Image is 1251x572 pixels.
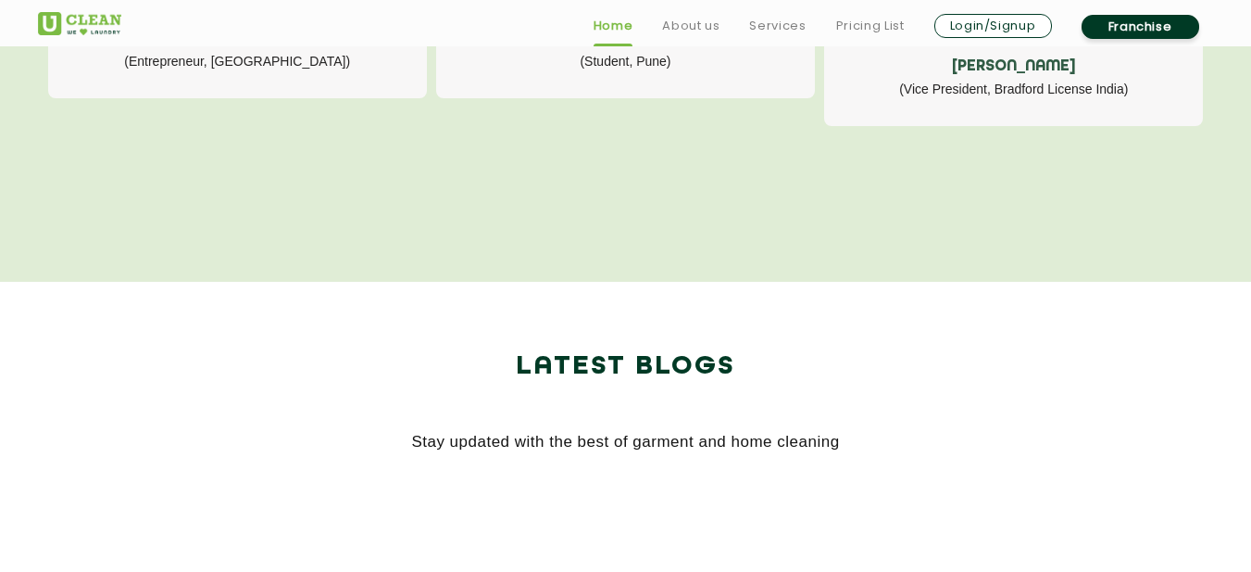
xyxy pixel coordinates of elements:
[934,14,1052,38] a: Login/Signup
[1082,15,1199,39] a: Franchise
[478,47,773,75] p: (Student, Pune)
[38,345,1214,389] h2: Latest Blogs
[866,58,1161,76] h5: [PERSON_NAME]
[662,15,719,37] a: About us
[38,12,121,35] img: UClean Laundry and Dry Cleaning
[836,15,905,37] a: Pricing List
[38,428,1214,456] p: Stay updated with the best of garment and home cleaning
[749,15,806,37] a: Services
[90,47,385,75] p: (Entrepreneur, [GEOGRAPHIC_DATA])
[594,15,633,37] a: Home
[866,75,1161,103] p: (Vice President, Bradford License India)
